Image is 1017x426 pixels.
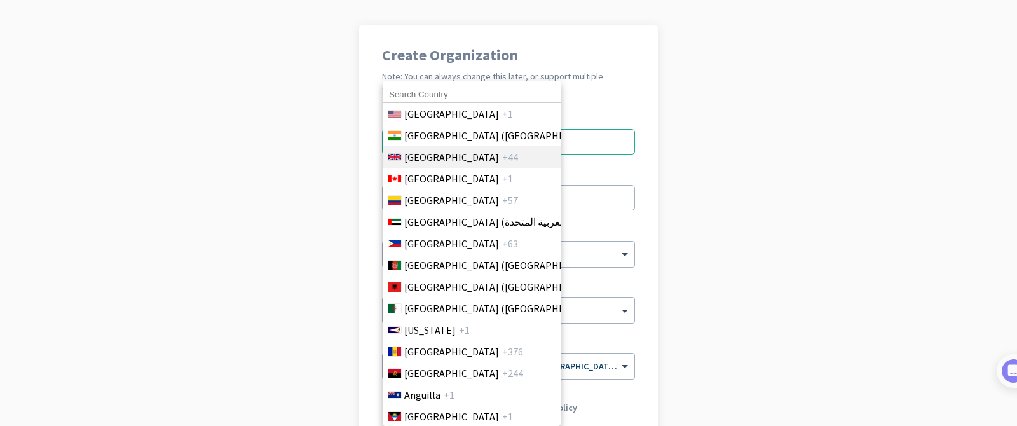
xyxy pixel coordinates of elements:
span: [GEOGRAPHIC_DATA] [404,344,499,359]
span: [GEOGRAPHIC_DATA] [404,236,499,251]
span: +63 [502,236,518,251]
span: [GEOGRAPHIC_DATA] [404,149,499,165]
span: +44 [502,149,518,165]
span: +1 [502,106,513,121]
span: +1 [502,171,513,186]
span: [GEOGRAPHIC_DATA] (‫[GEOGRAPHIC_DATA]‬‎) [404,258,603,273]
span: +1 [444,387,454,402]
span: [GEOGRAPHIC_DATA] [404,106,499,121]
span: +57 [502,193,518,208]
span: [GEOGRAPHIC_DATA] [404,171,499,186]
span: [GEOGRAPHIC_DATA] [404,193,499,208]
span: +244 [502,366,523,381]
span: +1 [459,322,470,338]
span: [GEOGRAPHIC_DATA] (‫[GEOGRAPHIC_DATA]‬‎) [404,301,603,316]
span: [GEOGRAPHIC_DATA] ([GEOGRAPHIC_DATA]) [404,128,603,143]
span: [GEOGRAPHIC_DATA] [404,409,499,424]
span: +1 [502,409,513,424]
span: +376 [502,344,523,359]
span: [GEOGRAPHIC_DATA] ([GEOGRAPHIC_DATA]) [404,279,603,294]
input: Search Country [383,86,561,103]
span: Anguilla [404,387,440,402]
span: [GEOGRAPHIC_DATA] (‫الإمارات العربية المتحدة‬‎) [404,214,605,230]
span: [GEOGRAPHIC_DATA] [404,366,499,381]
span: [US_STATE] [404,322,456,338]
